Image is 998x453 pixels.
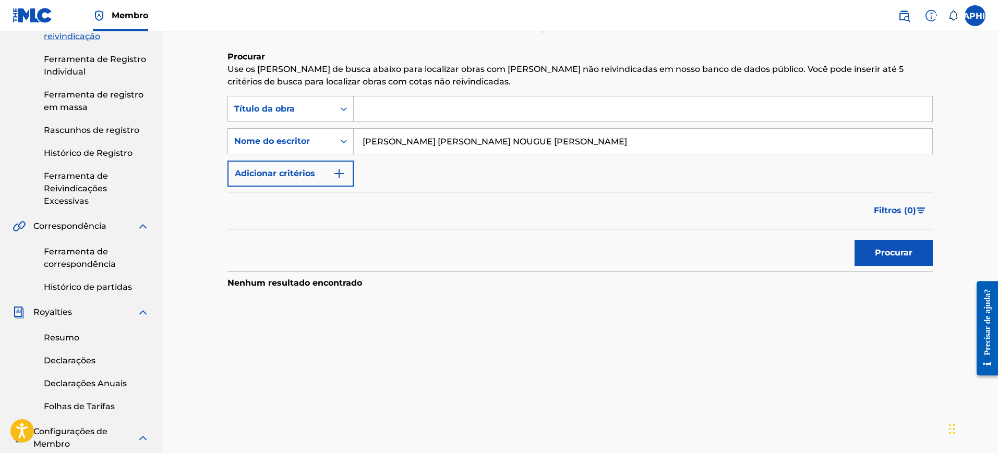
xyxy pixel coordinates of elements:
a: Ferramenta de registro em massa [44,89,149,114]
font: Título da obra [234,104,295,114]
div: Ajuda [921,5,942,26]
font: Royalties [33,307,72,317]
img: procurar [898,9,910,22]
img: Correspondência [13,220,26,232]
font: Ferramenta de Reivindicações Excessivas [44,171,108,206]
a: Folhas de Tarifas [44,400,149,413]
font: Nenhum resultado encontrado [227,278,362,288]
font: Ferramenta de Registro Individual [44,54,146,77]
img: Royalties [13,306,25,319]
a: Ferramenta de Registro Individual [44,53,149,78]
font: Rascunhos de registro [44,125,139,135]
font: Adicionar critérios [235,168,315,178]
img: Logotipo da MLC [13,8,53,23]
font: Configurações de Membro [33,426,107,449]
font: Declarações Anuais [44,378,127,388]
button: Adicionar critérios [227,161,354,187]
font: Membro [112,10,148,20]
a: Ferramenta de Reivindicações Excessivas [44,170,149,207]
img: expandir [137,220,149,232]
div: Arrastar [949,413,955,445]
font: Ferramenta de registro em massa [44,90,143,112]
form: Formulário de Pesquisa [227,96,933,271]
a: Declarações Anuais [44,377,149,390]
font: 0 [907,205,913,215]
font: Nome do escritor [234,136,310,146]
font: Declarações [44,356,95,365]
font: Resumo [44,333,79,342]
img: expandir [137,306,149,319]
button: Filtros (0) [868,198,933,224]
img: Titular dos direitos autorais [93,9,105,22]
a: Resumo [44,332,149,344]
font: Histórico de partidas [44,282,132,292]
a: Declarações [44,354,149,367]
img: 9d2ae6d4665cec9f34b9.svg [333,167,345,180]
div: Menu do usuário [965,5,985,26]
font: Procurar [875,248,912,258]
font: Procurar [227,52,265,62]
a: Pesquisa pública [894,5,915,26]
button: Procurar [855,240,933,266]
iframe: Widget de bate-papo [946,403,998,453]
img: expandir [137,432,149,444]
font: Folhas de Tarifas [44,401,115,411]
a: Rascunhos de registro [44,124,149,137]
font: Histórico de Registro [44,148,133,158]
img: filtro [917,207,925,214]
font: Use os [PERSON_NAME] de busca abaixo para localizar obras com [PERSON_NAME] não reivindicadas em ... [227,64,904,87]
font: Filtros ( [874,205,907,215]
a: Histórico de Registro [44,147,149,160]
font: Correspondência [33,221,106,231]
a: Ferramenta de correspondência [44,246,149,271]
img: ajuda [925,9,937,22]
iframe: Centro de Recursos [969,273,998,385]
a: Histórico de partidas [44,281,149,293]
font: ) [913,205,916,215]
font: Ferramenta de correspondência [44,247,116,269]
